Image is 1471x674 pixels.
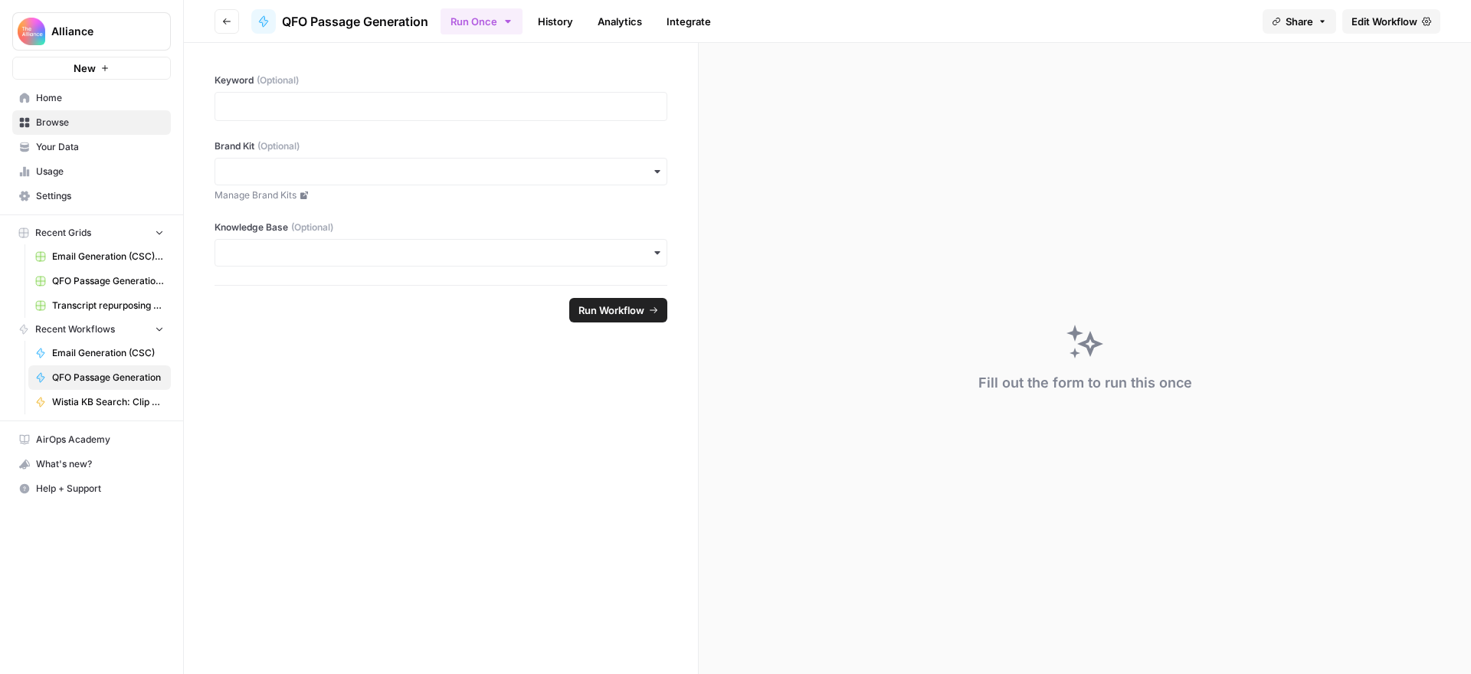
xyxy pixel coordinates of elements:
[35,226,91,240] span: Recent Grids
[282,12,428,31] span: QFO Passage Generation
[12,221,171,244] button: Recent Grids
[36,165,164,178] span: Usage
[13,453,170,476] div: What's new?
[52,299,164,312] span: Transcript repurposing Grid
[52,395,164,409] span: Wistia KB Search: Clip & Takeaway Generator
[28,390,171,414] a: Wistia KB Search: Clip & Takeaway Generator
[12,57,171,80] button: New
[35,322,115,336] span: Recent Workflows
[569,298,667,322] button: Run Workflow
[28,269,171,293] a: QFO Passage Generation Grid (CSC)
[36,140,164,154] span: Your Data
[36,482,164,496] span: Help + Support
[12,135,171,159] a: Your Data
[51,24,144,39] span: Alliance
[28,365,171,390] a: QFO Passage Generation
[215,139,667,153] label: Brand Kit
[657,9,720,34] a: Integrate
[578,303,644,318] span: Run Workflow
[36,116,164,129] span: Browse
[12,159,171,184] a: Usage
[28,244,171,269] a: Email Generation (CSC) Grid
[36,433,164,447] span: AirOps Academy
[251,9,428,34] a: QFO Passage Generation
[12,12,171,51] button: Workspace: Alliance
[215,221,667,234] label: Knowledge Base
[1286,14,1313,29] span: Share
[28,293,171,318] a: Transcript repurposing Grid
[12,184,171,208] a: Settings
[441,8,523,34] button: Run Once
[257,74,299,87] span: (Optional)
[12,110,171,135] a: Browse
[588,9,651,34] a: Analytics
[291,221,333,234] span: (Optional)
[12,476,171,501] button: Help + Support
[1342,9,1440,34] a: Edit Workflow
[12,318,171,341] button: Recent Workflows
[52,346,164,360] span: Email Generation (CSC)
[74,61,96,76] span: New
[36,189,164,203] span: Settings
[52,274,164,288] span: QFO Passage Generation Grid (CSC)
[12,86,171,110] a: Home
[529,9,582,34] a: History
[257,139,300,153] span: (Optional)
[215,188,667,202] a: Manage Brand Kits
[18,18,45,45] img: Alliance Logo
[52,371,164,384] span: QFO Passage Generation
[12,452,171,476] button: What's new?
[1351,14,1417,29] span: Edit Workflow
[36,91,164,105] span: Home
[978,372,1192,394] div: Fill out the form to run this once
[12,427,171,452] a: AirOps Academy
[1263,9,1336,34] button: Share
[52,250,164,263] span: Email Generation (CSC) Grid
[215,74,667,87] label: Keyword
[28,341,171,365] a: Email Generation (CSC)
